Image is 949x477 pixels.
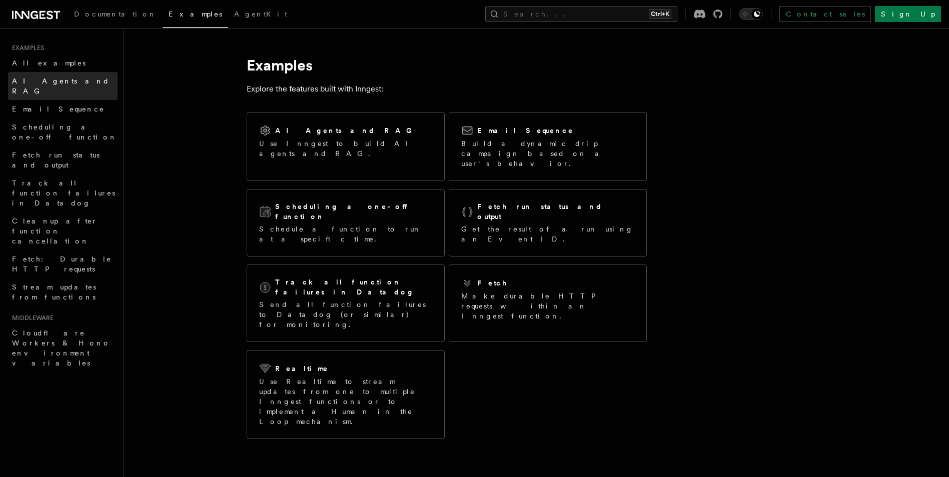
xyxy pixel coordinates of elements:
[74,10,157,18] span: Documentation
[477,201,634,221] h2: Fetch run status and output
[12,217,98,245] span: Cleanup after function cancellation
[8,100,118,118] a: Email Sequence
[247,350,445,439] a: RealtimeUse Realtime to stream updates from one to multiple Inngest functions or to implement a H...
[449,112,647,181] a: Email SequenceBuild a dynamic drip campaign based on a user's behavior.
[12,151,100,169] span: Fetch run status and output
[477,278,508,288] h2: Fetch
[8,118,118,146] a: Scheduling a one-off function
[163,3,228,28] a: Examples
[8,250,118,278] a: Fetch: Durable HTTP requests
[8,44,44,52] span: Examples
[12,59,86,67] span: All examples
[247,264,445,342] a: Track all function failures in DatadogSend all function failures to Datadog (or similar) for moni...
[259,299,432,329] p: Send all function failures to Datadog (or similar) for monitoring.
[875,6,941,22] a: Sign Up
[739,8,763,20] button: Toggle dark mode
[12,105,105,113] span: Email Sequence
[12,255,112,273] span: Fetch: Durable HTTP requests
[8,174,118,212] a: Track all function failures in Datadog
[275,125,417,135] h2: AI Agents and RAG
[247,189,445,256] a: Scheduling a one-off functionSchedule a function to run at a specific time.
[461,224,634,244] p: Get the result of a run using an Event ID.
[12,179,115,207] span: Track all function failures in Datadog
[259,138,432,158] p: Use Inngest to build AI agents and RAG.
[228,3,293,27] a: AgentKit
[12,283,96,301] span: Stream updates from functions
[259,376,432,426] p: Use Realtime to stream updates from one to multiple Inngest functions or to implement a Human in ...
[247,56,647,74] h1: Examples
[8,314,54,322] span: Middleware
[461,138,634,168] p: Build a dynamic drip campaign based on a user's behavior.
[649,9,671,19] kbd: Ctrl+K
[12,77,110,95] span: AI Agents and RAG
[169,10,222,18] span: Examples
[234,10,287,18] span: AgentKit
[449,264,647,342] a: FetchMake durable HTTP requests within an Inngest function.
[259,224,432,244] p: Schedule a function to run at a specific time.
[8,54,118,72] a: All examples
[8,278,118,306] a: Stream updates from functions
[779,6,871,22] a: Contact sales
[8,324,118,372] a: Cloudflare Workers & Hono environment variables
[12,123,117,141] span: Scheduling a one-off function
[449,189,647,256] a: Fetch run status and outputGet the result of a run using an Event ID.
[275,363,329,373] h2: Realtime
[477,125,574,135] h2: Email Sequence
[275,277,432,297] h2: Track all function failures in Datadog
[8,146,118,174] a: Fetch run status and output
[8,72,118,100] a: AI Agents and RAG
[8,212,118,250] a: Cleanup after function cancellation
[68,3,163,27] a: Documentation
[247,82,647,96] p: Explore the features built with Inngest:
[485,6,677,22] button: Search...Ctrl+K
[275,201,432,221] h2: Scheduling a one-off function
[247,112,445,181] a: AI Agents and RAGUse Inngest to build AI agents and RAG.
[12,329,111,367] span: Cloudflare Workers & Hono environment variables
[461,291,634,321] p: Make durable HTTP requests within an Inngest function.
